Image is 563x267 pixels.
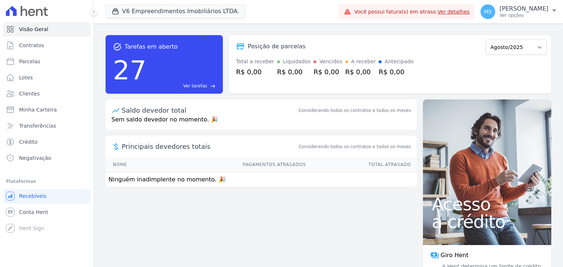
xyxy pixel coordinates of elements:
[432,213,542,230] span: a crédito
[379,67,413,77] div: R$ 0,00
[19,26,48,33] span: Visão Geral
[183,83,207,89] span: Ver tarefas
[3,151,91,165] a: Negativação
[441,251,468,260] span: Giro Hent
[500,12,548,18] p: Ver opções
[351,58,376,65] div: A receber
[3,22,91,37] a: Visão Geral
[3,70,91,85] a: Lotes
[122,142,297,151] span: Principais devedores totais
[3,38,91,53] a: Contratos
[19,122,56,129] span: Transferências
[475,1,563,22] button: MS [PERSON_NAME] Ver opções
[113,42,122,51] span: task_alt
[3,135,91,149] a: Crédito
[122,105,297,115] div: Saldo devedor total
[19,138,38,146] span: Crédito
[19,74,33,81] span: Lotes
[3,119,91,133] a: Transferências
[283,58,311,65] div: Liquidados
[484,9,492,14] span: MS
[19,42,44,49] span: Contratos
[236,67,274,77] div: R$ 0,00
[438,9,470,15] a: Ver detalhes
[319,58,342,65] div: Vencidos
[3,205,91,219] a: Conta Hent
[161,157,306,172] th: Pagamentos Atrasados
[3,189,91,203] a: Recebíveis
[306,157,417,172] th: Total Atrasado
[125,42,178,51] span: Tarefas em aberto
[19,192,47,200] span: Recebíveis
[354,8,470,16] span: Você possui fatura(s) em atraso.
[236,58,274,65] div: Total a receber
[432,195,542,213] span: Acesso
[3,54,91,69] a: Parcelas
[106,172,417,187] td: Ninguém inadimplente no momento. 🎉
[384,58,413,65] div: Antecipado
[299,143,411,150] span: Considerando todos os contratos e todos os meses
[106,115,417,130] p: Sem saldo devedor no momento. 🎉
[345,67,376,77] div: R$ 0,00
[19,90,40,97] span: Clientes
[3,102,91,117] a: Minha Carteira
[19,58,40,65] span: Parcelas
[106,157,161,172] th: Nome
[150,83,216,89] a: Ver tarefas east
[113,51,147,89] div: 27
[3,86,91,101] a: Clientes
[106,4,246,18] button: V6 Empreendimentos Imobiliários LTDA.
[19,106,57,113] span: Minha Carteira
[19,208,48,216] span: Conta Hent
[313,67,342,77] div: R$ 0,00
[500,5,548,12] p: [PERSON_NAME]
[210,83,216,89] span: east
[277,67,311,77] div: R$ 0,00
[19,154,51,162] span: Negativação
[299,107,411,114] div: Considerando todos os contratos e todos os meses
[248,42,306,51] div: Posição de parcelas
[6,177,88,186] div: Plataformas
